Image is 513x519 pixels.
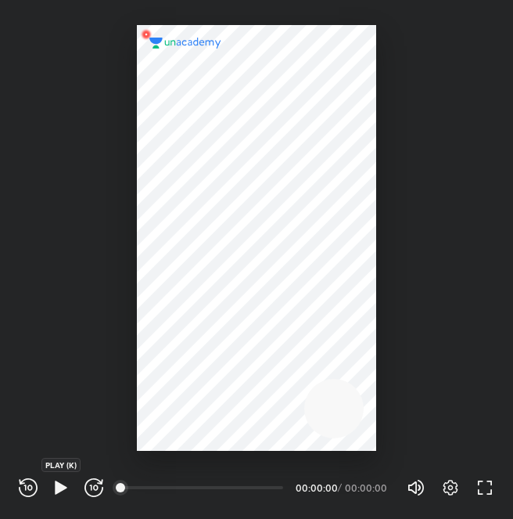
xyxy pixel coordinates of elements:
div: 00:00:00 [345,483,388,492]
img: wMgqJGBwKWe8AAAAABJRU5ErkJggg== [137,25,156,44]
div: / [338,483,342,492]
div: PLAY (K) [41,458,81,472]
div: 00:00:00 [296,483,335,492]
img: logo.2a7e12a2.svg [149,38,221,49]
